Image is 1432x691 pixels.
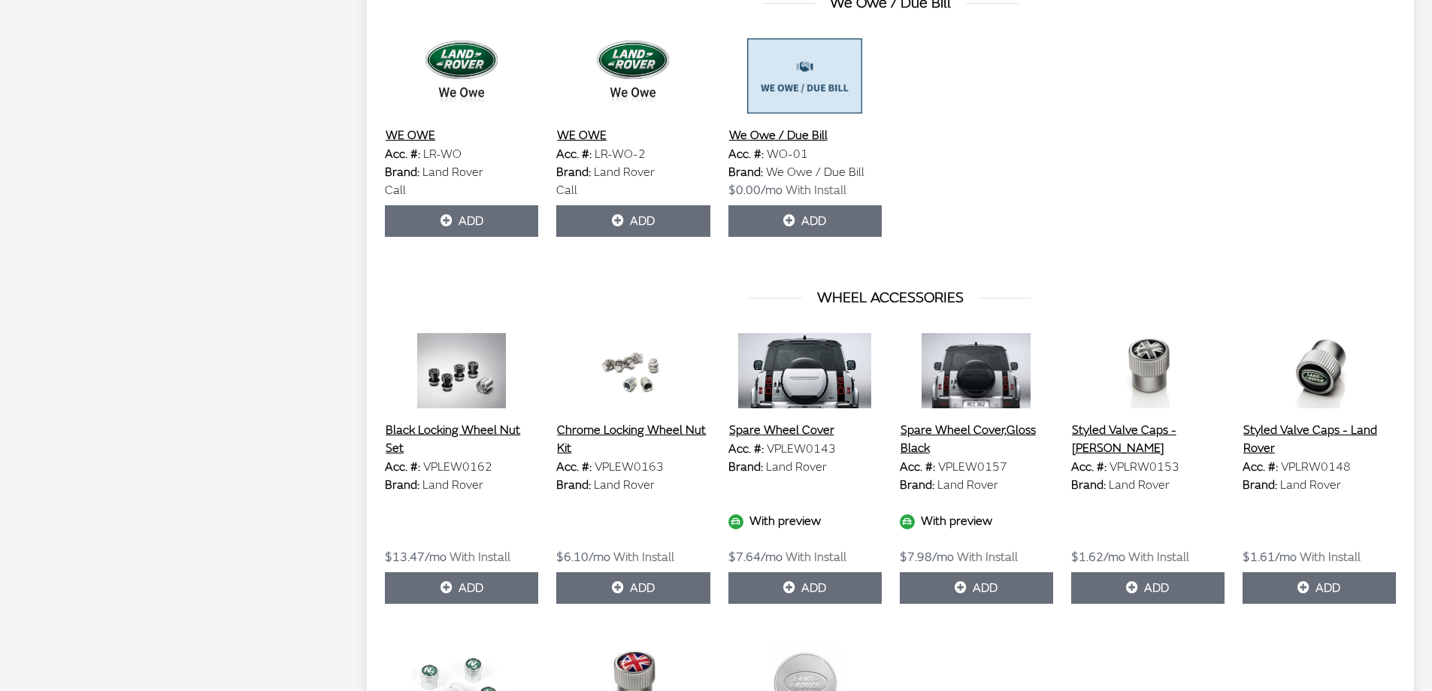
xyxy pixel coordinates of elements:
[385,145,420,163] label: Acc. #:
[900,550,954,565] span: $7.98/mo
[728,550,783,565] span: $7.64/mo
[1281,459,1351,474] span: VPLRW0148
[728,458,763,476] label: Brand:
[594,165,655,180] span: Land Rover
[728,163,763,181] label: Brand:
[556,420,710,458] button: Chrome Locking Wheel Nut Kit
[556,476,591,494] label: Brand:
[613,550,674,565] span: With Install
[900,572,1053,604] button: Add
[728,183,783,198] span: $0.00/mo
[767,147,808,162] span: WO-01
[385,286,1396,309] h3: WHEEL ACCESSORIES
[1243,550,1297,565] span: $1.61/mo
[423,459,492,474] span: VPLEW0162
[556,550,610,565] span: $6.10/mo
[385,476,419,494] label: Brand:
[1071,572,1225,604] button: Add
[767,441,836,456] span: VPLEW0143
[1280,477,1341,492] span: Land Rover
[1071,458,1107,476] label: Acc. #:
[385,126,436,145] button: WE OWE
[385,163,419,181] label: Brand:
[957,550,1018,565] span: With Install
[385,333,538,408] img: Image for Black Locking Wheel Nut Set
[1243,572,1396,604] button: Add
[937,477,998,492] span: Land Rover
[1128,550,1189,565] span: With Install
[900,420,1053,458] button: Spare Wheel Cover,Gloss Black
[385,550,447,565] span: $13.47/mo
[1243,420,1396,458] button: Styled Valve Caps - Land Rover
[556,163,591,181] label: Brand:
[1071,333,1225,408] img: Image for Styled Valve Caps - Black Jack
[728,440,764,458] label: Acc. #:
[556,205,710,237] button: Add
[766,165,864,180] span: We Owe / Due Bill
[1071,550,1125,565] span: $1.62/mo
[900,458,935,476] label: Acc. #:
[1243,476,1277,494] label: Brand:
[766,459,827,474] span: Land Rover
[1109,477,1170,492] span: Land Rover
[1300,550,1361,565] span: With Install
[385,38,538,114] img: Image for WE OWE
[556,38,710,114] img: Image for WE OWE
[1243,458,1278,476] label: Acc. #:
[423,147,462,162] span: LR-WO
[556,181,577,199] label: Call
[900,476,934,494] label: Brand:
[728,126,828,145] button: We Owe / Due Bill
[728,420,835,440] button: Spare Wheel Cover
[1071,420,1225,458] button: Styled Valve Caps - [PERSON_NAME]
[728,38,882,114] img: Image for We Owe &#x2F; Due Bill
[556,126,607,145] button: WE OWE
[556,145,592,163] label: Acc. #:
[1110,459,1179,474] span: VPLRW0153
[900,333,1053,408] img: Image for Spare Wheel Cover,Gloss Black
[1243,333,1396,408] img: Image for Styled Valve Caps - Land Rover
[595,147,646,162] span: LR-WO-2
[385,181,406,199] label: Call
[1071,476,1106,494] label: Brand:
[728,512,882,530] div: With preview
[385,420,538,458] button: Black Locking Wheel Nut Set
[595,459,664,474] span: VPLEW0163
[385,572,538,604] button: Add
[422,477,483,492] span: Land Rover
[900,512,1053,530] div: With preview
[938,459,1007,474] span: VPLEW0157
[728,572,882,604] button: Add
[556,572,710,604] button: Add
[450,550,510,565] span: With Install
[786,183,846,198] span: With Install
[786,550,846,565] span: With Install
[728,333,882,408] img: Image for Spare Wheel Cover
[385,205,538,237] button: Add
[422,165,483,180] span: Land Rover
[594,477,655,492] span: Land Rover
[385,458,420,476] label: Acc. #:
[728,145,764,163] label: Acc. #:
[728,205,882,237] button: Add
[556,458,592,476] label: Acc. #:
[556,333,710,408] img: Image for Chrome Locking Wheel Nut Kit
